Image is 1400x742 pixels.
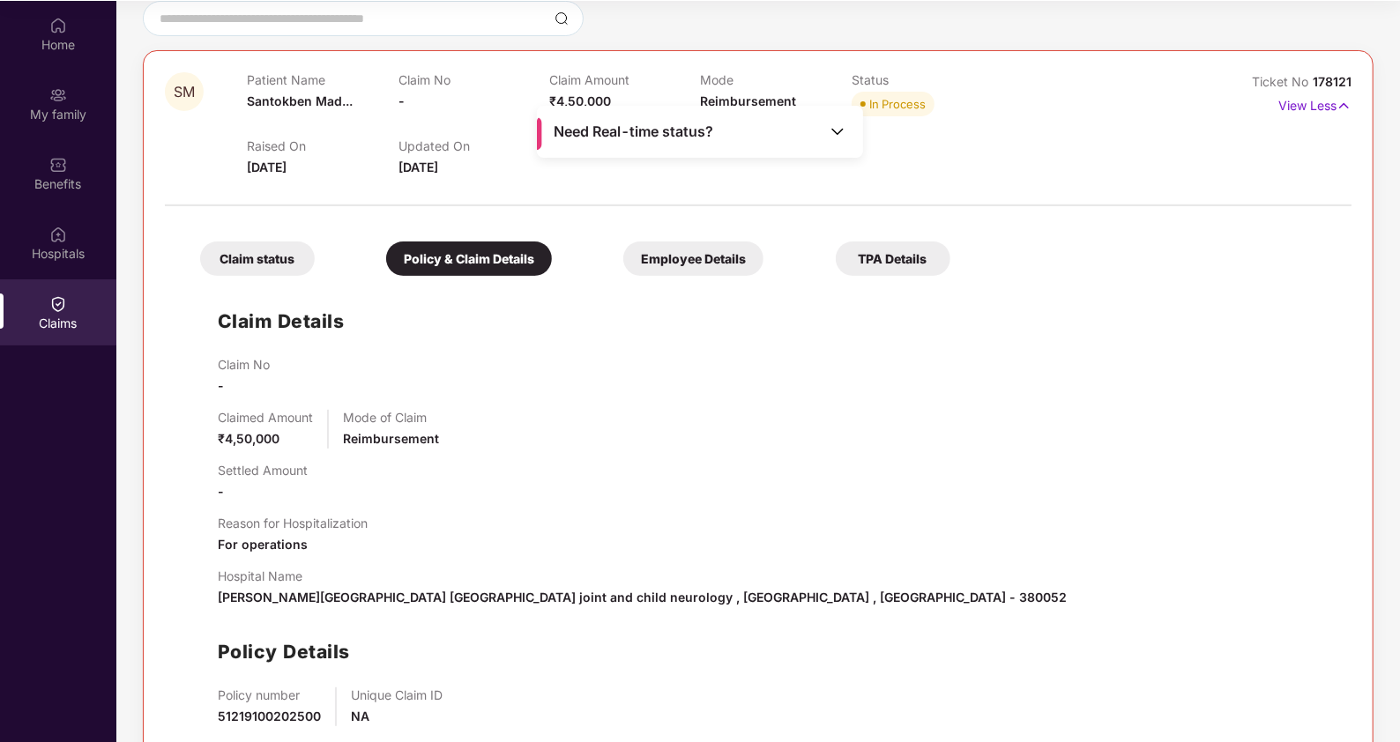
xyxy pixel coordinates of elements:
[49,86,67,104] img: svg+xml;base64,PHN2ZyB3aWR0aD0iMjAiIGhlaWdodD0iMjAiIHZpZXdCb3g9IjAgMCAyMCAyMCIgZmlsbD0ibm9uZSIgeG...
[218,484,224,499] span: -
[49,156,67,174] img: svg+xml;base64,PHN2ZyBpZD0iQmVuZWZpdHMiIHhtbG5zPSJodHRwOi8vd3d3LnczLm9yZy8yMDAwL3N2ZyIgd2lkdGg9Ij...
[351,687,443,702] p: Unique Claim ID
[49,226,67,243] img: svg+xml;base64,PHN2ZyBpZD0iSG9zcGl0YWxzIiB4bWxucz0iaHR0cDovL3d3dy53My5vcmcvMjAwMC9zdmciIHdpZHRoPS...
[398,72,549,87] p: Claim No
[343,410,439,425] p: Mode of Claim
[218,307,345,336] h1: Claim Details
[549,72,700,87] p: Claim Amount
[218,537,308,552] span: For operations
[218,637,350,666] h1: Policy Details
[554,122,713,141] span: Need Real-time status?
[398,93,405,108] span: -
[218,378,224,393] span: -
[49,17,67,34] img: svg+xml;base64,PHN2ZyBpZD0iSG9tZSIgeG1sbnM9Imh0dHA6Ly93d3cudzMub3JnLzIwMDAvc3ZnIiB3aWR0aD0iMjAiIG...
[218,357,270,372] p: Claim No
[200,241,315,276] div: Claim status
[343,431,439,446] span: Reimbursement
[218,516,368,531] p: Reason for Hospitalization
[836,241,950,276] div: TPA Details
[829,122,846,140] img: Toggle Icon
[351,709,369,723] span: NA
[218,709,321,723] span: 51219100202500
[1278,92,1352,115] p: View Less
[623,241,763,276] div: Employee Details
[852,72,1002,87] p: Status
[1313,74,1352,89] span: 178121
[218,410,313,425] p: Claimed Amount
[218,463,308,478] p: Settled Amount
[549,93,611,108] span: ₹4,50,000
[247,160,287,174] span: [DATE]
[701,93,797,108] span: Reimbursement
[247,72,398,87] p: Patient Name
[555,11,569,26] img: svg+xml;base64,PHN2ZyBpZD0iU2VhcmNoLTMyeDMyIiB4bWxucz0iaHR0cDovL3d3dy53My5vcmcvMjAwMC9zdmciIHdpZH...
[218,687,321,702] p: Policy number
[386,241,552,276] div: Policy & Claim Details
[398,138,549,153] p: Updated On
[1252,74,1313,89] span: Ticket No
[247,93,353,108] span: Santokben Mad...
[1337,96,1352,115] img: svg+xml;base64,PHN2ZyB4bWxucz0iaHR0cDovL3d3dy53My5vcmcvMjAwMC9zdmciIHdpZHRoPSIxNyIgaGVpZ2h0PSIxNy...
[398,160,438,174] span: [DATE]
[247,138,398,153] p: Raised On
[701,72,852,87] p: Mode
[174,85,195,100] span: SM
[218,431,279,446] span: ₹4,50,000
[49,295,67,313] img: svg+xml;base64,PHN2ZyBpZD0iQ2xhaW0iIHhtbG5zPSJodHRwOi8vd3d3LnczLm9yZy8yMDAwL3N2ZyIgd2lkdGg9IjIwIi...
[218,590,1067,605] span: [PERSON_NAME][GEOGRAPHIC_DATA] [GEOGRAPHIC_DATA] joint and child neurology , [GEOGRAPHIC_DATA] , ...
[869,95,926,113] div: In Process
[218,568,1067,583] p: Hospital Name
